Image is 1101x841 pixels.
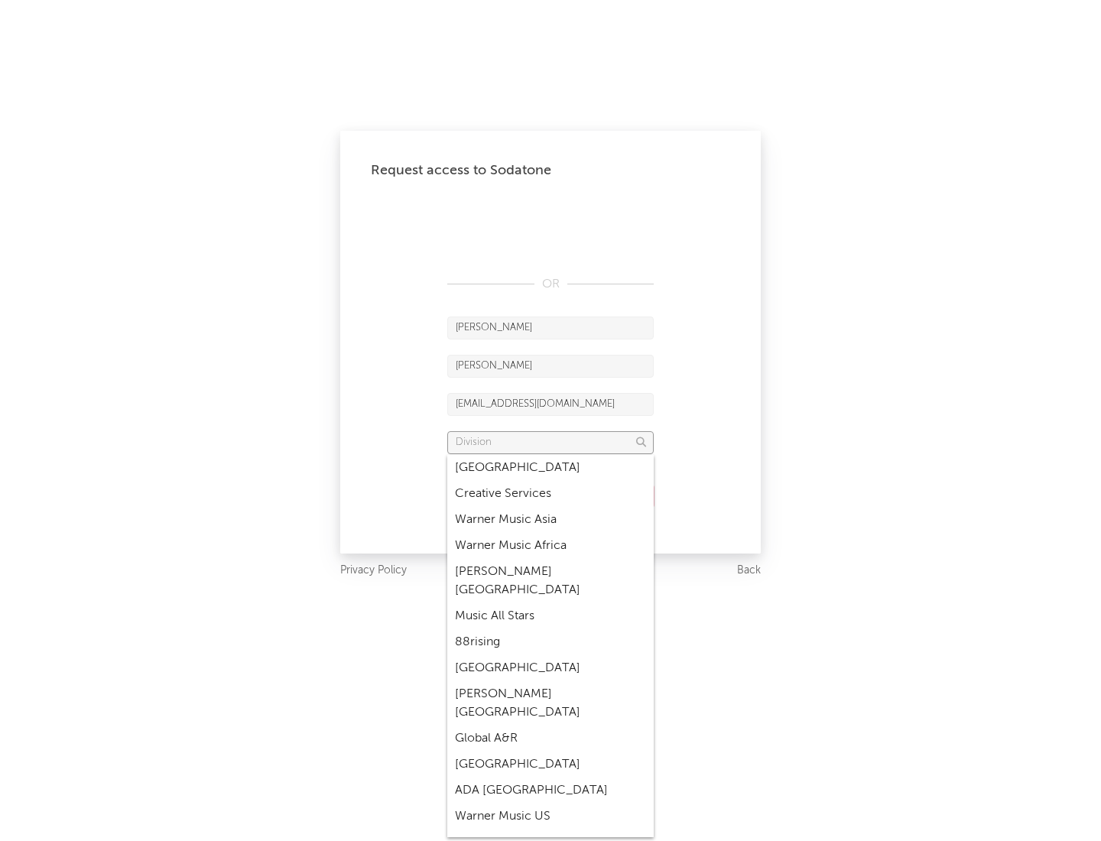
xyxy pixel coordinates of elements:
a: Back [737,561,761,580]
input: Division [447,431,654,454]
div: Warner Music Africa [447,533,654,559]
div: Creative Services [447,481,654,507]
div: OR [447,275,654,294]
a: Privacy Policy [340,561,407,580]
div: [PERSON_NAME] [GEOGRAPHIC_DATA] [447,559,654,603]
div: Global A&R [447,726,654,752]
div: Warner Music Asia [447,507,654,533]
div: 88rising [447,629,654,655]
div: [GEOGRAPHIC_DATA] [447,655,654,681]
div: [GEOGRAPHIC_DATA] [447,752,654,778]
div: ADA [GEOGRAPHIC_DATA] [447,778,654,804]
div: [GEOGRAPHIC_DATA] [447,455,654,481]
div: Warner Music US [447,804,654,830]
input: First Name [447,317,654,339]
div: Music All Stars [447,603,654,629]
input: Email [447,393,654,416]
div: [PERSON_NAME] [GEOGRAPHIC_DATA] [447,681,654,726]
input: Last Name [447,355,654,378]
div: Request access to Sodatone [371,161,730,180]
